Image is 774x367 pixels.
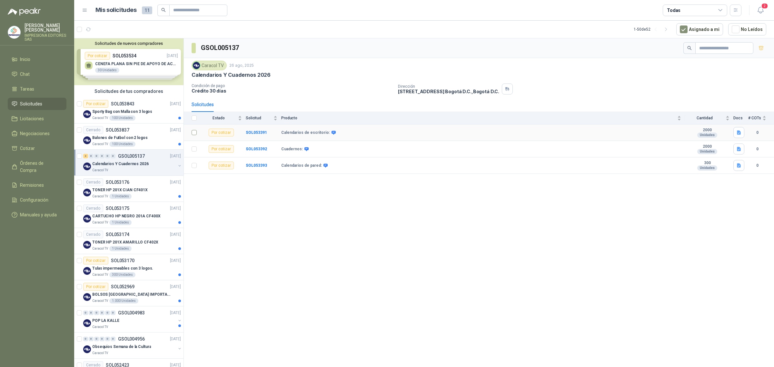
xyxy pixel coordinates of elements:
span: Solicitud [246,116,272,120]
img: Company Logo [83,136,91,144]
button: 2 [755,5,766,16]
span: Licitaciones [20,115,44,122]
span: search [687,46,692,50]
a: Tareas [8,83,66,95]
p: BOLSOS [GEOGRAPHIC_DATA] IMPORTADO [GEOGRAPHIC_DATA]-397-1 [92,292,173,298]
a: Licitaciones [8,113,66,125]
p: IMPRESIONA EDITORES SAS [25,34,66,41]
div: 0 [105,311,110,315]
a: CerradoSOL053175[DATE] Company LogoCARTUCHO HP NEGRO 201A CF400XCaracol TV1 Unidades [74,202,184,228]
p: [DATE] [170,101,181,107]
a: CerradoSOL053837[DATE] Company LogoBalones de Futbol con 2 logosCaracol TV100 Unidades [74,124,184,150]
p: [DATE] [170,232,181,238]
div: 0 [83,337,88,341]
p: CARTUCHO HP NEGRO 201A CF400X [92,213,161,219]
p: [DATE] [170,127,181,133]
img: Company Logo [83,319,91,327]
p: GSOL004983 [118,311,145,315]
a: SOL053391 [246,130,267,135]
p: Sporty Bag con Malla con 3 logos [92,109,152,115]
div: Por cotizar [83,257,108,264]
a: Por cotizarSOL052969[DATE] Company LogoBOLSOS [GEOGRAPHIC_DATA] IMPORTADO [GEOGRAPHIC_DATA]-397-1... [74,280,184,306]
p: TONER HP 201X AMARILLO CF402X [92,239,158,245]
p: SOL053174 [106,232,129,237]
h1: Mis solicitudes [95,5,137,15]
th: Cantidad [685,112,733,124]
img: Company Logo [83,267,91,275]
a: SOL053393 [246,163,267,168]
div: Solicitudes de tus compradores [74,85,184,97]
p: Caracol TV [92,220,108,225]
span: Tareas [20,85,34,93]
div: 0 [100,154,104,158]
div: 0 [111,154,115,158]
p: Dirección [398,84,499,89]
p: Balones de Futbol con 2 logos [92,135,148,141]
img: Company Logo [83,345,91,353]
b: SOL053392 [246,147,267,151]
img: Company Logo [83,293,91,301]
div: 100 Unidades [109,142,135,147]
a: 0 0 0 0 0 0 GSOL004956[DATE] Company LogoObsequios Semana de la CulturaCaracol TV [83,335,182,356]
p: [DATE] [170,310,181,316]
a: CerradoSOL053176[DATE] Company LogoTONER HP 201X CIAN CF401XCaracol TV1 Unidades [74,176,184,202]
div: 1 Unidades [109,194,132,199]
b: Calendarios de escritorio: [281,130,330,135]
span: Estado [201,116,237,120]
span: 11 [142,6,152,14]
img: Company Logo [83,241,91,249]
span: Chat [20,71,30,78]
div: Por cotizar [209,129,234,136]
div: 3 [83,154,88,158]
a: Órdenes de Compra [8,157,66,176]
div: 0 [105,154,110,158]
div: Cerrado [83,178,103,186]
div: 0 [89,337,94,341]
img: Company Logo [83,163,91,170]
th: Docs [733,112,748,124]
div: Unidades [697,165,717,171]
div: 0 [100,311,104,315]
div: 0 [105,337,110,341]
div: 0 [89,154,94,158]
p: Caracol TV [92,351,108,356]
p: [DATE] [170,179,181,185]
p: SOL053176 [106,180,129,184]
p: GSOL005137 [118,154,145,158]
p: Caracol TV [92,142,108,147]
div: 1.000 Unidades [109,298,138,303]
img: Company Logo [193,62,200,69]
span: search [161,8,166,12]
p: [PERSON_NAME] [PERSON_NAME] [25,23,66,32]
p: [DATE] [170,205,181,212]
a: Solicitudes [8,98,66,110]
span: Producto [281,116,676,120]
div: 0 [94,311,99,315]
b: Calendarios de pared: [281,163,322,168]
div: 1 Unidades [109,220,132,225]
p: Calendarios Y Cuadernos 2026 [92,161,149,167]
p: Condición de pago [192,84,393,88]
div: Cerrado [83,126,103,134]
span: 2 [761,3,768,9]
div: 0 [94,337,99,341]
a: Negociaciones [8,127,66,140]
span: Negociaciones [20,130,50,137]
div: 0 [111,337,115,341]
div: Cerrado [83,204,103,212]
span: Configuración [20,196,48,203]
span: Órdenes de Compra [20,160,60,174]
img: Logo peakr [8,8,41,15]
p: Caracol TV [92,298,108,303]
th: Solicitud [246,112,281,124]
a: Manuales y ayuda [8,209,66,221]
span: Cotizar [20,145,35,152]
p: SOL052969 [111,284,134,289]
span: Remisiones [20,182,44,189]
a: Por cotizarSOL053170[DATE] Company LogoTulas impermeables con 3 logos.Caracol TV300 Unidades [74,254,184,280]
p: Obsequios Semana de la Cultura [92,344,151,350]
div: Por cotizar [83,100,108,108]
b: 0 [748,130,766,136]
a: 3 0 0 0 0 0 GSOL005137[DATE] Company LogoCalendarios Y Cuadernos 2026Caracol TV [83,152,182,173]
